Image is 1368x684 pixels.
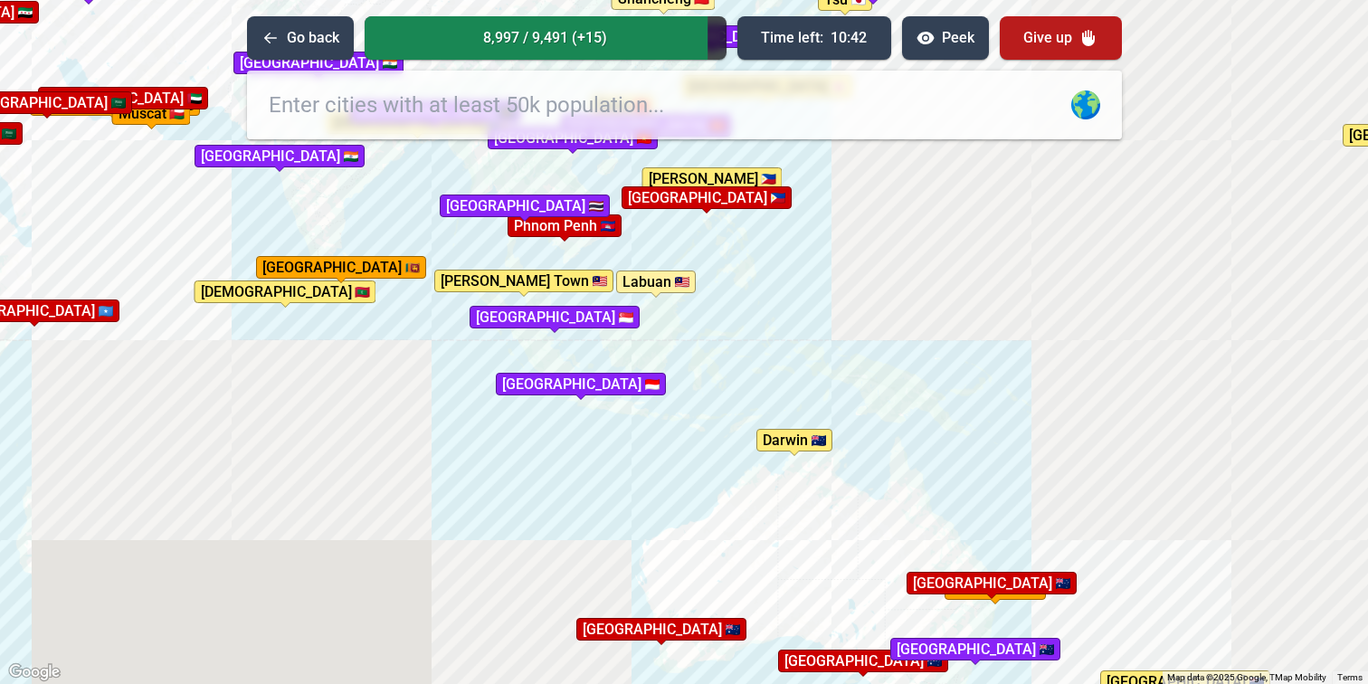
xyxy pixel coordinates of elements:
div: 8,997 / 9,491 (+15) [365,16,727,60]
gmp-advanced-marker: Population: 2.58 million [907,572,1077,594]
a: Terms (opens in new tab) [1337,672,1363,682]
img: KH [601,221,615,232]
img: AU [927,656,942,667]
div: [GEOGRAPHIC_DATA] [576,618,746,641]
div: Gold Coast [945,577,1046,600]
img: PH [771,193,785,204]
span: Time left: [761,27,823,49]
span: 10:42 [831,27,867,49]
gmp-advanced-marker: Population: 12.69 million [195,145,365,167]
img: AU [812,435,826,446]
img: SA [2,128,16,139]
gmp-advanced-marker: Population: 8.54 million [496,373,666,395]
img: OM [170,109,185,119]
img: MY [593,276,607,287]
div: [GEOGRAPHIC_DATA] [890,638,1060,660]
div: [PERSON_NAME] Town [434,270,613,292]
img: AU [1056,578,1070,589]
img: AU [726,624,740,635]
img: TH [589,201,603,212]
div: [DEMOGRAPHIC_DATA] [195,280,376,303]
img: SG [619,312,633,323]
button: Peek [902,16,989,60]
img: SA [111,98,126,109]
img: AU [1040,644,1054,655]
div: [GEOGRAPHIC_DATA] [256,256,426,279]
span: Map data ©2025 Google, TMap Mobility [1167,672,1326,682]
gmp-advanced-marker: Population: 95,120 [616,271,696,293]
gmp-advanced-marker: Population: 640,778 [945,577,1046,600]
button: Time left:10:42 [737,16,891,60]
img: LK [405,262,420,273]
div: Labuan [616,271,696,293]
gmp-advanced-marker: Population: 648,034 [256,256,426,279]
div: [PERSON_NAME] [642,167,783,190]
img: MY [675,277,689,288]
button: Give up [1000,16,1122,60]
img: Google [5,660,64,684]
gmp-advanced-marker: Population: 1.57 million [508,214,622,237]
gmp-advanced-marker: Population: 5.23 million [890,638,1060,660]
gmp-advanced-marker: Population: 1.39 million [778,650,948,672]
div: [GEOGRAPHIC_DATA] [38,87,208,109]
input: Enter cities with at least 50k population... [247,71,1122,139]
gmp-advanced-marker: Population: 5.64 million [470,306,640,328]
div: [GEOGRAPHIC_DATA] [195,145,365,167]
gmp-advanced-marker: Population: 103,693 [195,280,376,303]
div: Darwin [756,429,832,451]
img: SY [18,7,33,18]
gmp-advanced-marker: Population: 797,000 [112,102,191,125]
gmp-advanced-marker: Population: 1.60 million [622,186,792,209]
div: [GEOGRAPHIC_DATA] [496,373,666,395]
img: IN [344,151,358,162]
gmp-advanced-marker: Population: 3.48 million [38,87,208,109]
div: [GEOGRAPHIC_DATA] [470,306,640,328]
div: [GEOGRAPHIC_DATA] [907,572,1077,594]
gmp-advanced-marker: Population: 5.10 million [440,195,610,217]
div: [GEOGRAPHIC_DATA] [440,195,610,217]
img: MV [356,287,370,298]
gmp-advanced-marker: Population: 8.05 million [488,127,658,149]
a: Open this area in Google Maps (opens a new window) [5,660,64,684]
gmp-advanced-marker: Population: 147,255 [756,429,832,451]
gmp-advanced-marker: Population: 108,414 [642,167,783,190]
img: AE [187,93,202,104]
gmp-advanced-marker: Population: 2.19 million [576,618,746,641]
div: Phnom Penh [508,214,622,237]
img: SO [99,306,113,317]
gmp-advanced-marker: Population: 158,336 [434,270,613,292]
img: ID [645,379,660,390]
div: Muscat [112,102,191,125]
button: Go back [247,16,354,60]
div: [GEOGRAPHIC_DATA] [622,186,792,209]
div: [GEOGRAPHIC_DATA] [488,127,658,149]
div: [GEOGRAPHIC_DATA] [778,650,948,672]
img: PH [762,174,776,185]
